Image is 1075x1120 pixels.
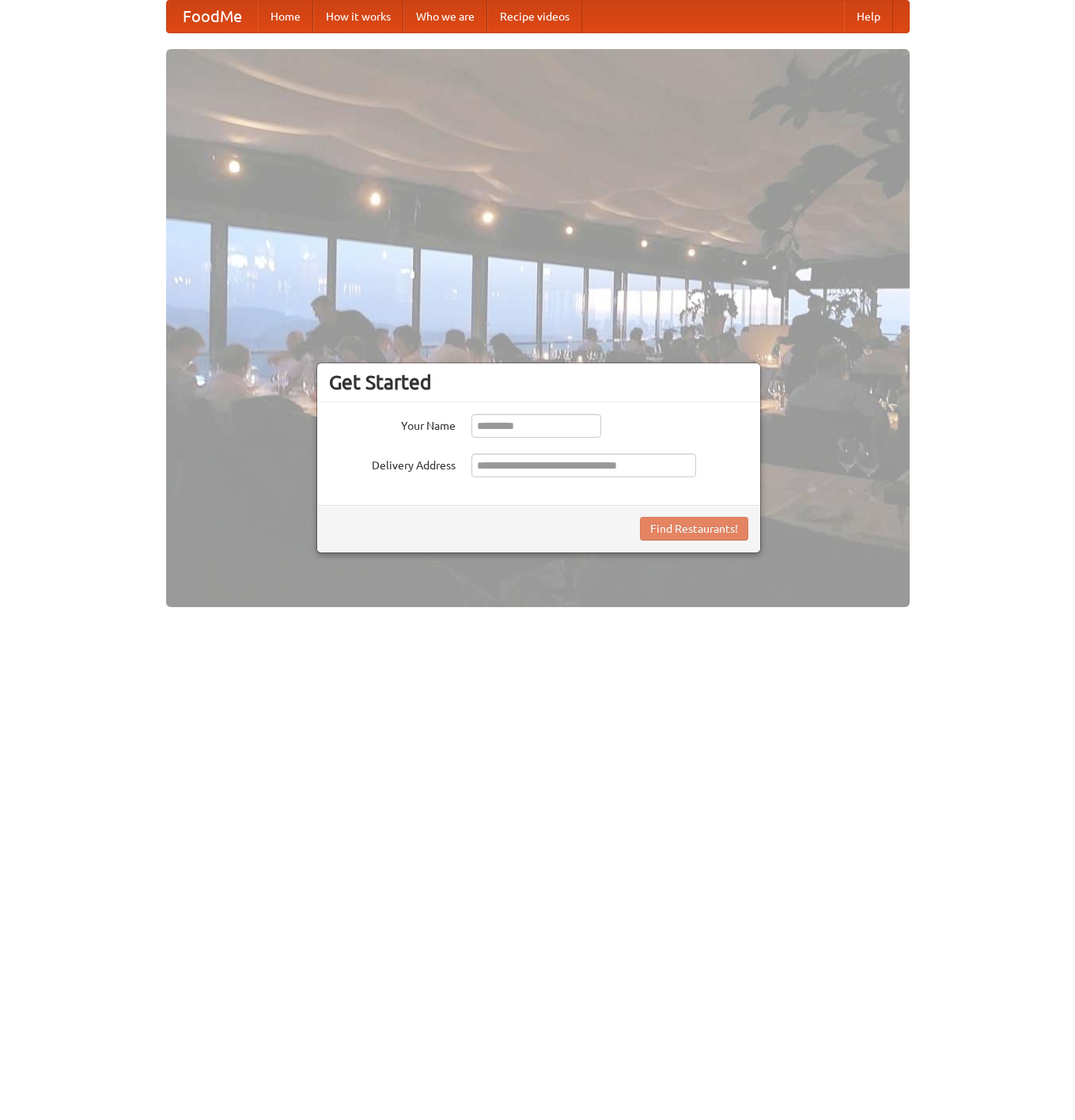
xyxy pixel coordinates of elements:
[167,1,258,32] a: FoodMe
[844,1,893,32] a: Help
[403,1,487,32] a: Who we are
[329,454,456,473] label: Delivery Address
[313,1,403,32] a: How it works
[487,1,582,32] a: Recipe videos
[258,1,313,32] a: Home
[640,517,748,541] button: Find Restaurants!
[329,414,456,434] label: Your Name
[329,370,748,394] h3: Get Started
